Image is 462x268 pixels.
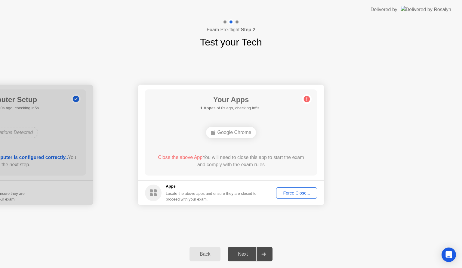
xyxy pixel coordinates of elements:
[371,6,397,13] div: Delivered by
[200,94,262,105] h1: Your Apps
[442,248,456,262] div: Open Intercom Messenger
[276,187,317,199] button: Force Close...
[278,191,315,195] div: Force Close...
[206,127,256,138] div: Google Chrome
[200,35,262,49] h1: Test your Tech
[166,183,257,189] h5: Apps
[189,247,220,261] button: Back
[158,155,202,160] span: Close the above App
[166,191,257,202] div: Locate the above apps and ensure they are closed to proceed with your exam.
[401,6,451,13] img: Delivered by Rosalyn
[200,106,211,110] b: 1 App
[229,251,256,257] div: Next
[191,251,219,257] div: Back
[154,154,309,168] div: You will need to close this app to start the exam and comply with the exam rules
[207,26,255,33] h4: Exam Pre-flight:
[241,27,255,32] b: Step 2
[228,247,273,261] button: Next
[200,105,262,111] h5: as of 0s ago, checking in5s..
